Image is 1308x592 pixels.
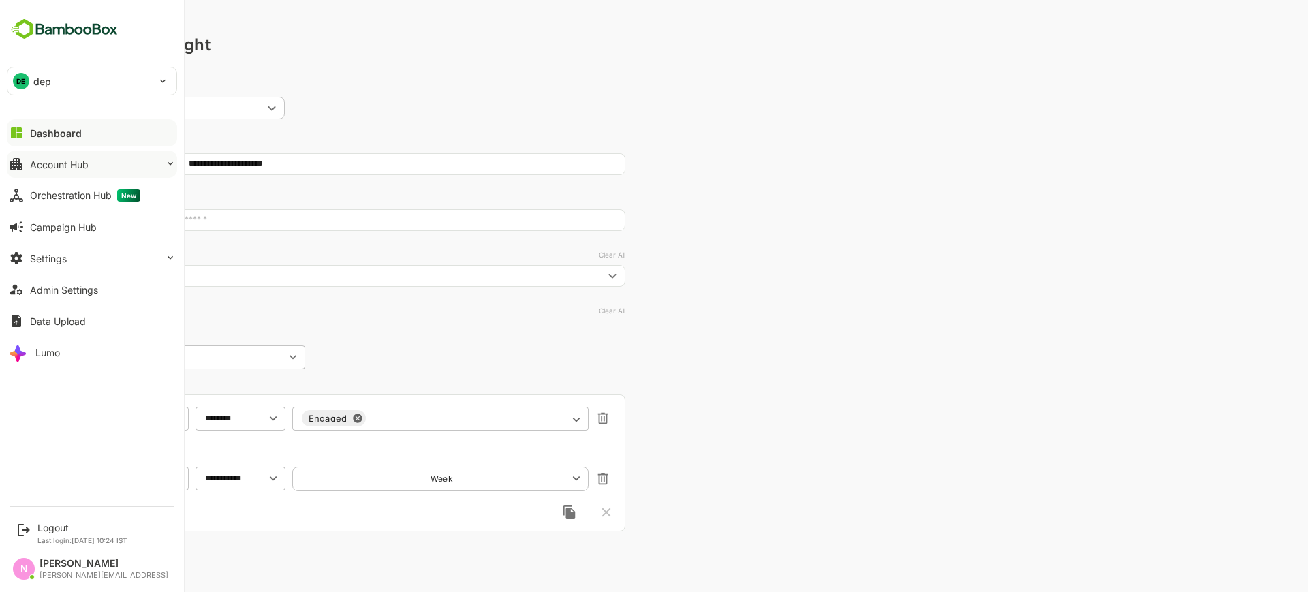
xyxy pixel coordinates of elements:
[7,276,177,303] button: Admin Settings
[551,251,578,259] div: Clear All
[7,213,177,240] button: Campaign Hub
[13,558,35,580] div: N
[551,307,578,315] div: Clear All
[44,498,82,520] button: AND
[30,253,67,264] div: Settings
[7,16,122,42] img: BambooboxFullLogoMark.5f36c76dfaba33ec1ec1367b70bb1252.svg
[33,79,578,91] p: Insight Category
[37,522,127,533] div: Logout
[30,284,98,296] div: Admin Settings
[7,119,177,146] button: Dashboard
[514,505,529,520] svg: Copy Filter
[33,191,578,204] p: Description
[33,74,51,89] p: dep
[30,189,140,202] div: Orchestration Hub
[557,268,573,284] button: Open
[52,545,62,561] span: OR
[238,349,253,364] button: Open
[7,151,177,178] button: Account Hub
[13,73,29,89] div: DE
[55,159,88,170] span: Account
[33,136,578,148] p: Title
[7,307,177,334] button: Data Upload
[121,471,136,486] button: Open
[30,159,89,170] div: Account Hub
[218,411,233,426] button: Open
[254,414,299,422] div: Engaged
[7,339,177,366] button: Lumo
[218,471,233,486] button: Open
[40,571,168,580] div: [PERSON_NAME][EMAIL_ADDRESS]
[30,127,82,139] div: Dashboard
[7,245,177,272] button: Settings
[254,410,318,426] div: Engaged
[33,97,237,119] div: Engagement
[33,247,578,260] p: Share with
[30,221,97,233] div: Campaign Hub
[30,315,86,327] div: Data Upload
[54,33,163,57] p: Create Insight
[33,328,155,344] h6: Target Audience
[37,536,127,544] p: Last login: [DATE] 10:24 IST
[117,189,140,202] span: New
[245,469,541,489] div: Week
[521,412,536,427] button: Open
[44,542,71,564] button: OR
[33,303,578,315] p: Segment Conditions
[53,501,73,517] span: AND
[35,347,60,358] div: Lumo
[40,558,168,570] div: [PERSON_NAME]
[121,411,136,426] button: Open
[7,67,176,95] div: DEdep
[383,474,405,484] label: Week
[7,182,177,209] button: Orchestration HubNew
